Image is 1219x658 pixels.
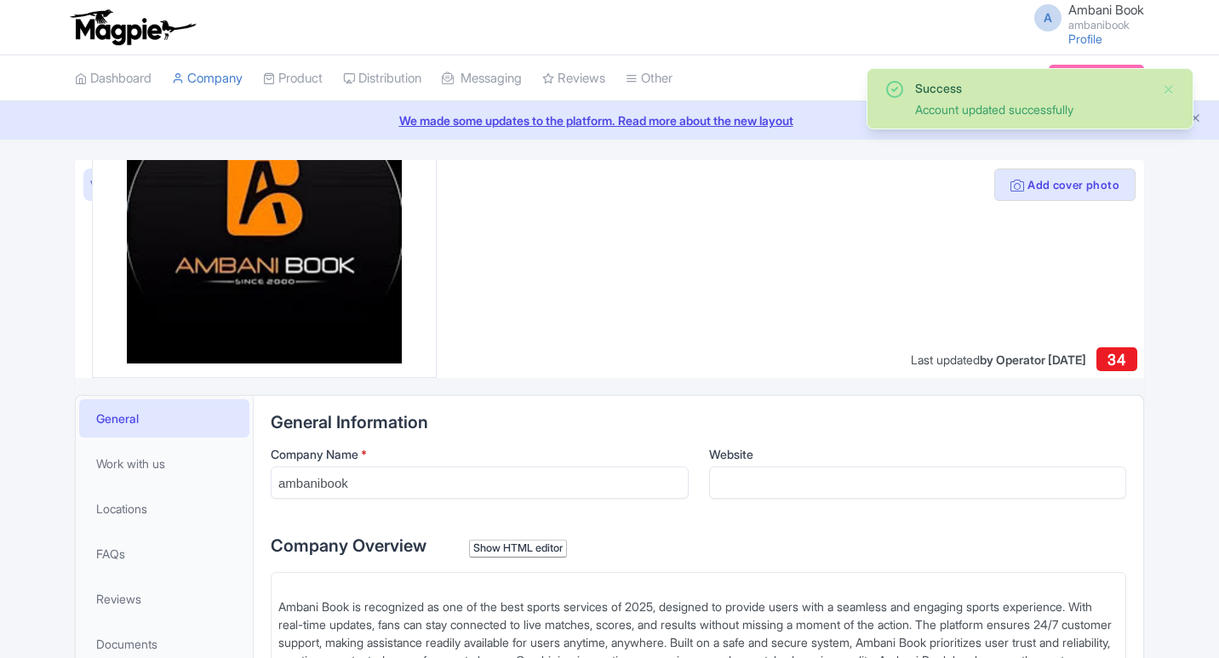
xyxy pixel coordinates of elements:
[469,540,567,558] div: Show HTML editor
[75,55,152,102] a: Dashboard
[994,169,1136,201] button: Add cover photo
[172,55,243,102] a: Company
[271,535,426,556] span: Company Overview
[96,590,141,608] span: Reviews
[1068,20,1144,31] small: ambanibook
[271,413,1126,432] h2: General Information
[79,535,249,573] a: FAQs
[83,169,168,201] a: View as visitor
[1034,4,1062,31] span: A
[96,409,139,427] span: General
[1068,31,1102,46] a: Profile
[626,55,672,102] a: Other
[66,9,198,46] img: logo-ab69f6fb50320c5b225c76a69d11143b.png
[542,55,605,102] a: Reviews
[79,580,249,618] a: Reviews
[1107,351,1125,369] span: 34
[980,352,1086,367] span: by Operator [DATE]
[96,635,157,653] span: Documents
[271,447,358,461] span: Company Name
[79,399,249,438] a: General
[1068,2,1144,18] span: Ambani Book
[79,489,249,528] a: Locations
[10,112,1209,129] a: We made some updates to the platform. Read more about the new layout
[263,55,323,102] a: Product
[79,444,249,483] a: Work with us
[343,55,421,102] a: Distribution
[127,89,401,363] img: rmfcskcjmfmuocg2zxjy.jpg
[1049,65,1144,90] a: Subscription
[915,79,1148,97] div: Success
[915,100,1148,118] div: Account updated successfully
[1189,110,1202,129] button: Close announcement
[911,351,1086,369] div: Last updated
[96,545,125,563] span: FAQs
[709,447,753,461] span: Website
[96,455,165,472] span: Work with us
[1024,3,1144,31] a: A Ambani Book ambanibook
[1162,79,1176,100] button: Close
[442,55,522,102] a: Messaging
[96,500,147,518] span: Locations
